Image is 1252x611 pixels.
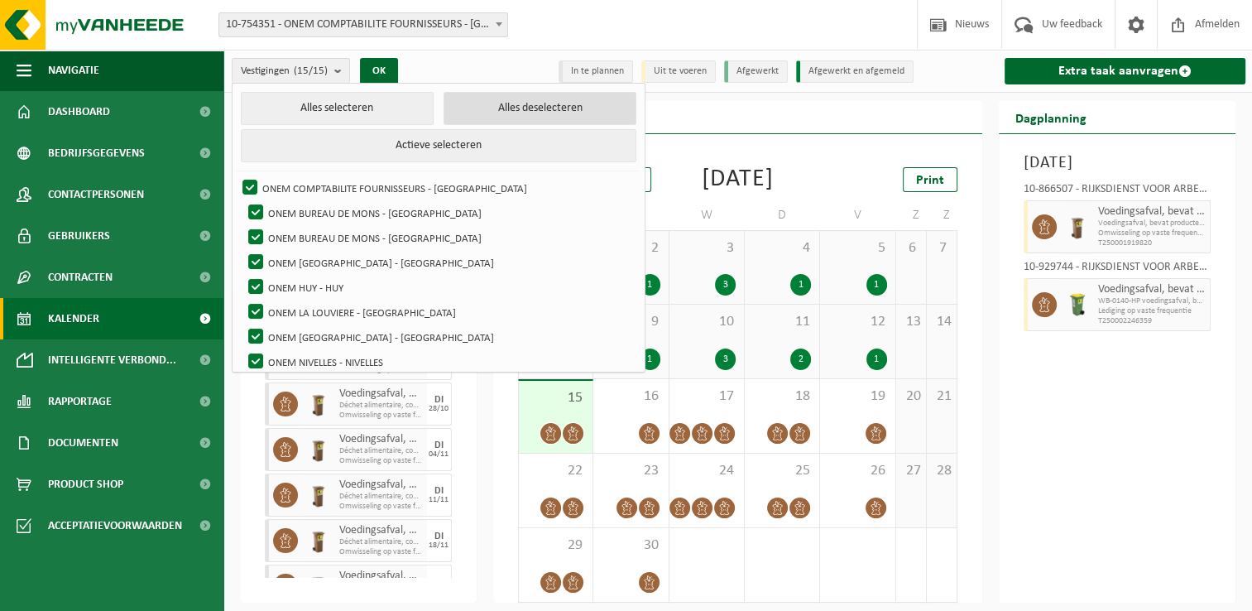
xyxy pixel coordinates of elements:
span: Navigatie [48,50,99,91]
span: 7 [935,239,948,257]
span: Dashboard [48,91,110,132]
button: Alles selecteren [241,92,434,125]
button: Alles deselecteren [444,92,636,125]
div: DI [434,577,444,587]
div: 1 [640,349,660,370]
span: Voedingsafval, bevat producten van dierlijke oorsprong, onverpakt, categorie 3 [1098,283,1206,296]
span: Voedingsafval, bevat producten van dierlijke oorsprong, onverpakt, categorie 3 [339,433,423,446]
div: 28/10 [429,405,449,413]
img: WB-0140-HPE-BN-01 [306,437,331,462]
a: Print [903,167,957,192]
span: 17 [678,387,736,406]
span: Omwisseling op vaste frequentie (incl. verwerking) [339,411,423,421]
span: Lediging op vaste frequentie [1098,306,1206,316]
span: Product Shop [48,464,123,505]
span: 20 [904,387,918,406]
span: Voedingsafval, bevat producten van dierlijke oorsprong, onve [1098,219,1206,229]
label: ONEM HUY - HUY [245,275,635,300]
td: V [820,200,895,230]
span: 3 [678,239,736,257]
span: Contracten [48,257,113,298]
span: Documenten [48,422,118,464]
td: W [669,200,745,230]
label: ONEM [GEOGRAPHIC_DATA] - [GEOGRAPHIC_DATA] [245,250,635,275]
span: Contactpersonen [48,174,144,215]
a: Extra taak aanvragen [1005,58,1245,84]
span: 16 [602,387,660,406]
span: Voedingsafval, bevat producten van dierlijke oorsprong, onverpakt, categorie 3 [339,570,423,583]
span: 10-754351 - ONEM COMPTABILITE FOURNISSEURS - BRUXELLES [219,13,507,36]
span: Déchet alimentaire, contenant des produits d'origine animale [339,446,423,456]
span: 13 [904,313,918,331]
li: In te plannen [559,60,633,83]
span: Omwisseling op vaste frequentie (incl. verwerking) [1098,229,1206,238]
span: 18 [753,387,811,406]
div: 04/11 [429,450,449,459]
span: Gebruikers [48,215,110,257]
img: WB-0140-HPE-BN-01 [306,392,331,416]
td: Z [896,200,927,230]
span: Voedingsafval, bevat producten van dierlijke oorsprong, onverpakt, categorie 3 [339,524,423,537]
span: Déchet alimentaire, contenant des produits d'origine animale [339,537,423,547]
span: Omwisseling op vaste frequentie (incl. verwerking) [339,547,423,557]
div: 18/11 [429,541,449,550]
img: WB-0140-HPE-BN-01 [306,483,331,508]
span: Rapportage [48,381,112,422]
td: Z [927,200,957,230]
img: WB-0140-HPE-BN-01 [306,528,331,553]
span: 29 [527,536,584,555]
span: T250002246359 [1098,316,1206,326]
div: [DATE] [702,167,774,192]
div: 1 [866,274,887,296]
button: Vestigingen(15/15) [232,58,350,83]
button: OK [360,58,398,84]
button: Actieve selecteren [241,129,636,162]
span: 27 [904,462,918,480]
span: 28 [935,462,948,480]
span: 14 [935,313,948,331]
span: 24 [678,462,736,480]
span: 21 [935,387,948,406]
span: Déchet alimentaire, contenant des produits d'origine animale [339,492,423,502]
label: ONEM NIVELLES - NIVELLES [245,349,635,374]
span: 30 [602,536,660,555]
span: Omwisseling op vaste frequentie (incl. verwerking) [339,502,423,512]
span: Bedrijfsgegevens [48,132,145,174]
div: 10-866507 - RIJKSDIENST VOOR ARBEID/[GEOGRAPHIC_DATA] - [GEOGRAPHIC_DATA] [1024,184,1211,200]
span: 23 [602,462,660,480]
span: 19 [828,387,886,406]
span: WB-0140-HP voedingsafval, bevat producten van dierlijke oors [1098,296,1206,306]
label: ONEM BUREAU DE MONS - [GEOGRAPHIC_DATA] [245,225,635,250]
li: Uit te voeren [641,60,716,83]
span: T250001919820 [1098,238,1206,248]
label: ONEM COMPTABILITE FOURNISSEURS - [GEOGRAPHIC_DATA] [239,176,635,200]
li: Afgewerkt [724,60,788,83]
label: ONEM [GEOGRAPHIC_DATA] - [GEOGRAPHIC_DATA] [245,325,635,349]
span: 26 [828,462,886,480]
div: 1 [790,274,811,296]
li: Afgewerkt en afgemeld [796,60,914,83]
h3: [DATE] [1024,151,1211,176]
span: Voedingsafval, bevat producten van dierlijke oorsprong, onverpakt, categorie 3 [1098,205,1206,219]
div: DI [434,486,444,496]
div: 3 [715,274,736,296]
span: Intelligente verbond... [48,339,176,381]
span: Déchet alimentaire, contenant des produits d'origine animale [339,401,423,411]
span: 5 [828,239,886,257]
div: DI [434,532,444,541]
img: WB-0140-HPE-GN-50 [1065,292,1090,317]
div: 2 [790,349,811,370]
label: ONEM BUREAU DE MONS - [GEOGRAPHIC_DATA] [245,200,635,225]
span: Voedingsafval, bevat producten van dierlijke oorsprong, onverpakt, categorie 3 [339,479,423,492]
span: 4 [753,239,811,257]
span: 25 [753,462,811,480]
label: ONEM LA LOUVIERE - [GEOGRAPHIC_DATA] [245,300,635,325]
span: 11 [753,313,811,331]
span: 10-754351 - ONEM COMPTABILITE FOURNISSEURS - BRUXELLES [218,12,508,37]
count: (15/15) [294,65,328,76]
div: 1 [866,349,887,370]
img: WB-0140-HPE-BN-01 [1065,214,1090,239]
span: Acceptatievoorwaarden [48,505,182,546]
span: 10 [678,313,736,331]
div: 1 [640,274,660,296]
